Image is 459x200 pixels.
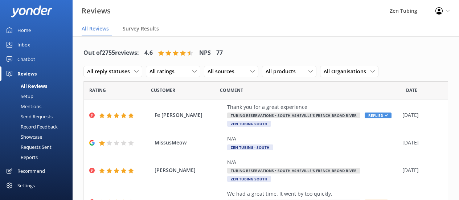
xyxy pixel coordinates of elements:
div: Mentions [4,101,41,111]
span: All Reviews [82,25,109,32]
div: Requests Sent [4,142,52,152]
span: MissusMeow [155,139,224,147]
a: Reports [4,152,73,162]
a: All Reviews [4,81,73,91]
span: Fe [PERSON_NAME] [155,111,224,119]
span: All products [266,68,300,75]
span: Tubing Reservations • South Asheville's French Broad River [227,113,360,118]
span: Date [89,87,106,94]
div: Inbox [17,37,30,52]
div: Thank you for a great experience [227,103,399,111]
div: Recommend [17,164,45,178]
span: All ratings [149,68,179,75]
div: N/A [227,135,399,143]
div: Home [17,23,31,37]
div: Settings [17,178,35,193]
div: We had a great time. It went by too quickly. [227,190,399,198]
h4: 4.6 [144,48,153,58]
span: Replied [365,113,392,118]
a: Mentions [4,101,73,111]
a: Setup [4,91,73,101]
span: Date [406,87,417,94]
div: N/A [227,158,399,166]
div: Send Requests [4,111,53,122]
div: Setup [4,91,33,101]
span: Zen Tubing - South [227,144,273,150]
span: Tubing Reservations • South Asheville's French Broad River [227,168,360,174]
div: Reports [4,152,38,162]
span: Survey Results [123,25,159,32]
span: Date [151,87,175,94]
span: Zen Tubing South [227,176,271,182]
div: Showcase [4,132,42,142]
a: Showcase [4,132,73,142]
span: All sources [208,68,239,75]
a: Send Requests [4,111,73,122]
div: All Reviews [4,81,47,91]
span: [PERSON_NAME] [155,166,224,174]
div: [DATE] [402,139,439,147]
span: All Organisations [324,68,370,75]
div: Record Feedback [4,122,58,132]
h4: Out of 2755 reviews: [83,48,139,58]
span: Zen Tubing South [227,121,271,127]
div: [DATE] [402,111,439,119]
a: Record Feedback [4,122,73,132]
div: Reviews [17,66,37,81]
img: yonder-white-logo.png [11,5,53,17]
a: Requests Sent [4,142,73,152]
div: [DATE] [402,166,439,174]
h3: Reviews [82,5,111,17]
h4: 77 [216,48,223,58]
span: All reply statuses [87,68,134,75]
span: Question [220,87,243,94]
h4: NPS [199,48,211,58]
div: Chatbot [17,52,35,66]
